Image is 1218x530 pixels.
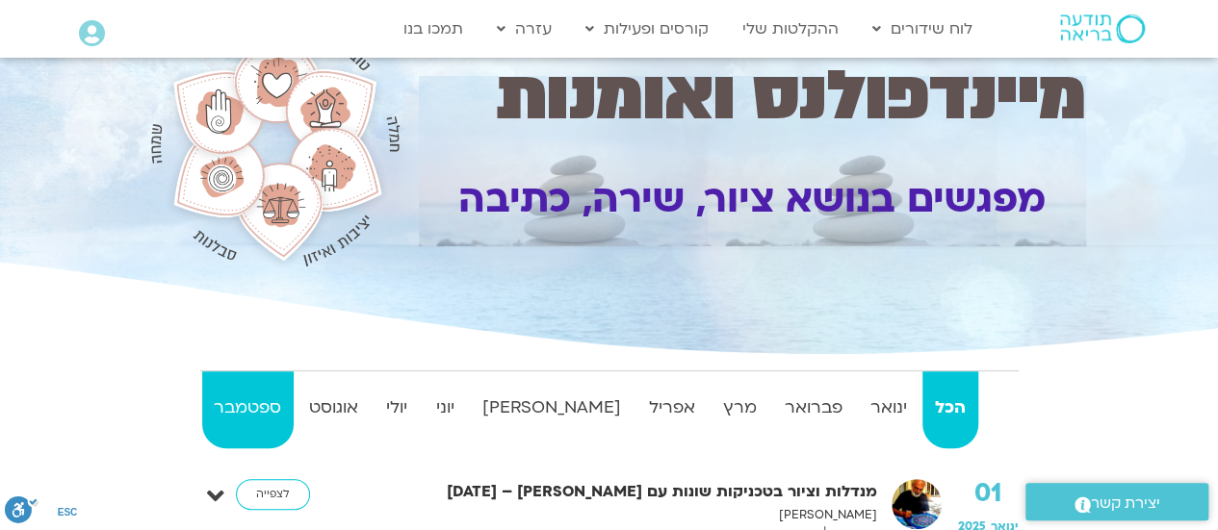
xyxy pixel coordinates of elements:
a: קורסים ופעילות [576,11,718,47]
a: אוגוסט [298,371,371,448]
a: פברואר [772,371,854,448]
strong: פברואר [772,393,854,422]
a: יצירת קשר [1025,483,1208,520]
strong: יולי [375,393,420,422]
a: תמכו בנו [394,11,473,47]
a: ינואר [858,371,919,448]
strong: 01 [958,479,1019,508]
h1: מיינדפולנס ואומנות [419,64,1086,128]
a: יוני [424,371,466,448]
img: תודעה בריאה [1060,14,1145,43]
strong: מרץ [711,393,768,422]
a: ההקלטות שלי [733,11,848,47]
strong: ספטמבר [202,393,294,422]
a: יולי [375,371,420,448]
a: אפריל [636,371,707,448]
strong: [PERSON_NAME] [470,393,633,422]
strong: הכל [922,393,977,422]
a: לוח שידורים [863,11,982,47]
strong: ינואר [858,393,919,422]
strong: אפריל [636,393,707,422]
strong: יוני [424,393,466,422]
p: [PERSON_NAME] [372,505,877,525]
a: [PERSON_NAME] [470,371,633,448]
a: מרץ [711,371,768,448]
p: מפגשים בנושא ציור, שירה, כתיבה [419,166,1086,233]
a: הכל [922,371,977,448]
strong: אוגוסט [298,393,371,422]
strong: מנדלות וציור בטכניקות שונות עם [PERSON_NAME] – [DATE] [372,479,877,505]
a: לצפייה [236,479,310,510]
a: עזרה [487,11,561,47]
a: ספטמבר [202,371,294,448]
span: יצירת קשר [1091,491,1160,517]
